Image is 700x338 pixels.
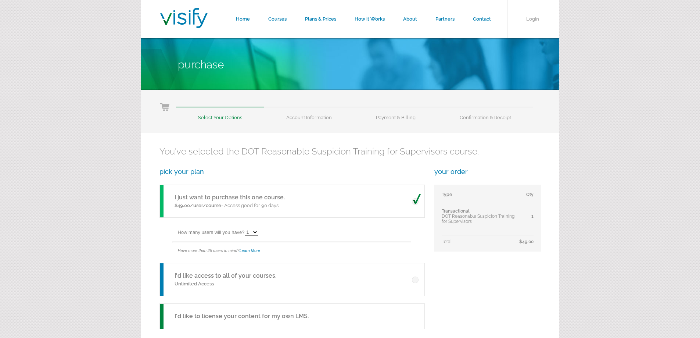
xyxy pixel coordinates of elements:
[519,214,534,219] div: 1
[175,203,221,208] span: $49.00/user/course
[442,235,519,245] td: Total
[175,193,285,202] h5: I just want to purchase this one course.
[159,146,541,157] h2: You've selected the DOT Reasonable Suspicion Training for Supervisors course.
[240,248,260,253] a: Learn More
[442,192,519,201] td: Type
[178,242,424,259] div: Have more than 25 users in mind?
[175,281,214,287] span: Unlimited Access
[159,303,424,329] a: I'd like to license your content for my own LMS.
[519,192,534,201] td: Qty
[175,312,309,321] h5: I'd like to license your content for my own LMS.
[160,8,208,28] img: Visify Training
[264,107,354,120] li: Account Information
[176,107,264,120] li: Select Your Options
[442,209,470,214] span: Transactional
[160,19,208,30] a: Visify Training
[178,225,424,242] div: How many users will you have?
[438,107,533,120] li: Confirmation & Receipt
[434,168,541,175] h3: your order
[442,214,514,224] span: DOT Reasonable Suspicion Training for Supervisors
[519,239,534,244] span: $49.00
[159,168,424,175] h3: pick your plan
[178,58,224,71] span: Purchase
[175,202,285,209] p: - Access good for 90 days.
[175,272,276,279] a: I'd like access to all of your courses.
[354,107,438,120] li: Payment & Billing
